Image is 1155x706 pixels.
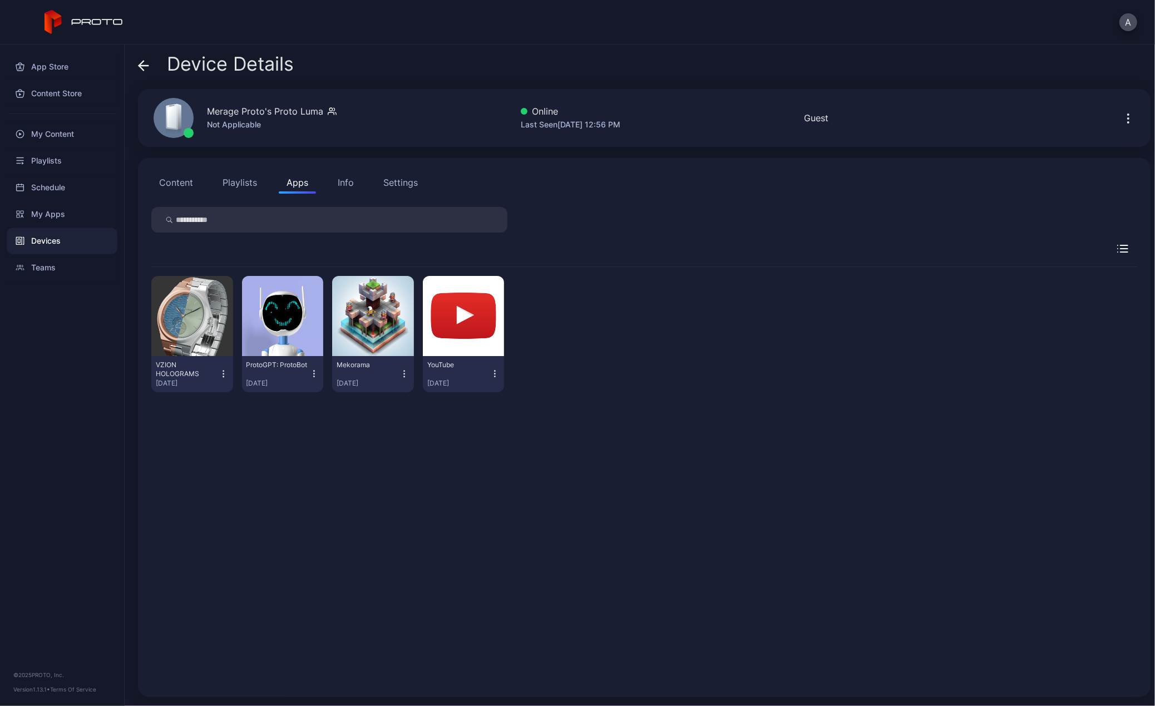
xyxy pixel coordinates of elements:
[13,670,111,679] div: © 2025 PROTO, Inc.
[427,361,488,369] div: YouTube
[337,379,399,388] div: [DATE]
[376,171,426,194] button: Settings
[7,228,117,254] a: Devices
[7,174,117,201] a: Schedule
[13,686,50,693] span: Version 1.13.1 •
[7,80,117,107] a: Content Store
[215,171,265,194] button: Playlists
[207,105,323,118] div: Merage Proto's Proto Luma
[207,118,337,131] div: Not Applicable
[156,361,229,388] button: VZION HOLOGRAMS[DATE]
[521,105,620,118] div: Online
[246,361,319,388] button: ProtoGPT: ProtoBot[DATE]
[337,361,409,388] button: Mekorama[DATE]
[804,111,828,125] div: Guest
[246,379,309,388] div: [DATE]
[338,176,354,189] div: Info
[156,361,217,378] div: VZION HOLOGRAMS
[521,118,620,131] div: Last Seen [DATE] 12:56 PM
[156,379,219,388] div: [DATE]
[1119,13,1137,31] button: A
[337,361,398,369] div: Mekorama
[167,53,294,75] span: Device Details
[330,171,362,194] button: Info
[7,201,117,228] a: My Apps
[151,171,201,194] button: Content
[427,379,490,388] div: [DATE]
[246,361,308,369] div: ProtoGPT: ProtoBot
[7,254,117,281] a: Teams
[7,147,117,174] a: Playlists
[7,53,117,80] a: App Store
[383,176,418,189] div: Settings
[50,686,96,693] a: Terms Of Service
[427,361,500,388] button: YouTube[DATE]
[7,121,117,147] a: My Content
[279,171,316,194] button: Apps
